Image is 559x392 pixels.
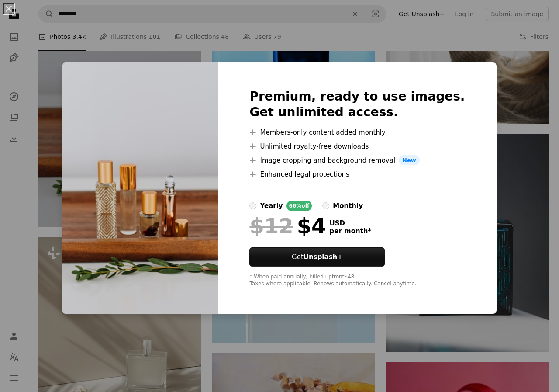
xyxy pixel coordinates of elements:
li: Image cropping and background removal [249,155,465,166]
span: New [399,155,420,166]
div: monthly [333,201,363,211]
strong: Unsplash+ [304,253,343,261]
input: monthly [322,202,329,209]
li: Members-only content added monthly [249,127,465,138]
span: per month * [329,227,371,235]
div: yearly [260,201,283,211]
li: Enhanced legal protections [249,169,465,180]
h2: Premium, ready to use images. Get unlimited access. [249,89,465,120]
button: GetUnsplash+ [249,247,385,267]
div: * When paid annually, billed upfront $48 Taxes where applicable. Renews automatically. Cancel any... [249,274,465,288]
div: 66% off [286,201,312,211]
img: premium_photo-1670445045282-36648e89af6b [62,62,218,314]
span: $12 [249,215,293,237]
li: Unlimited royalty-free downloads [249,141,465,152]
input: yearly66%off [249,202,256,209]
span: USD [329,219,371,227]
div: $4 [249,215,326,237]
